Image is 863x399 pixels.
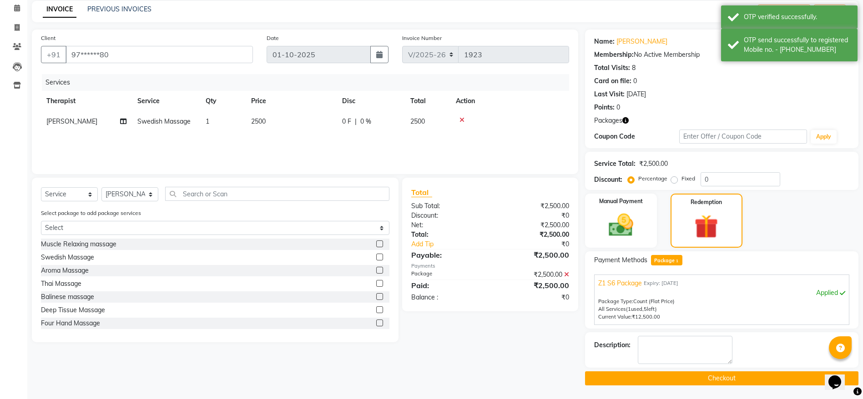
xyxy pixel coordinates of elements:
[46,117,97,125] span: [PERSON_NAME]
[598,314,632,320] span: Current Value:
[41,91,132,111] th: Therapist
[633,76,637,86] div: 0
[42,74,576,91] div: Services
[404,220,490,230] div: Net:
[594,132,679,141] div: Coupon Code
[355,117,357,126] span: |
[41,305,105,315] div: Deep Tissue Massage
[594,116,622,125] span: Packages
[41,34,56,42] label: Client
[41,292,94,302] div: Balinese massage
[41,279,81,289] div: Thai Massage
[825,363,854,390] iframe: chat widget
[404,239,505,249] a: Add Tip
[450,91,569,111] th: Action
[490,201,576,211] div: ₹2,500.00
[41,253,94,262] div: Swedish Massage
[598,306,626,312] span: All Services
[490,230,576,239] div: ₹2,500.00
[411,188,432,197] span: Total
[360,117,371,126] span: 0 %
[679,130,807,144] input: Enter Offer / Coupon Code
[594,90,625,99] div: Last Visit:
[594,50,634,60] div: Membership:
[691,198,722,206] label: Redemption
[633,298,675,304] span: Count (Flat Price)
[246,91,337,111] th: Price
[814,5,846,19] button: Save
[337,91,405,111] th: Disc
[598,298,633,304] span: Package Type:
[404,201,490,211] div: Sub Total:
[744,35,851,55] div: OTP send successfully to registered Mobile no. - 919738852680
[811,130,837,144] button: Apply
[404,230,490,239] div: Total:
[404,211,490,220] div: Discount:
[651,255,682,265] span: Package
[639,159,668,169] div: ₹2,500.00
[594,37,615,46] div: Name:
[165,187,389,201] input: Search or Scan
[594,76,631,86] div: Card on file:
[342,117,351,126] span: 0 F
[681,175,695,183] label: Fixed
[490,249,576,260] div: ₹2,500.00
[267,34,279,42] label: Date
[404,293,490,302] div: Balance :
[87,5,151,13] a: PREVIOUS INVOICES
[598,279,642,288] span: Z1 S6 Package
[490,270,576,279] div: ₹2,500.00
[490,220,576,230] div: ₹2,500.00
[41,239,116,249] div: Muscle Relaxing massage
[41,46,66,63] button: +91
[404,280,490,291] div: Paid:
[594,103,615,112] div: Points:
[41,319,100,328] div: Four Hand Massage
[200,91,246,111] th: Qty
[744,12,851,22] div: OTP verified successfully.
[132,91,200,111] th: Service
[490,280,576,291] div: ₹2,500.00
[43,1,76,18] a: INVOICE
[594,159,636,169] div: Service Total:
[41,266,89,275] div: Aroma Massage
[626,306,631,312] span: (1
[411,262,569,270] div: Payments
[644,279,678,287] span: Expiry: [DATE]
[598,288,845,298] div: Applied
[594,340,631,350] div: Description:
[490,211,576,220] div: ₹0
[601,211,641,239] img: _cash.svg
[687,212,726,241] img: _gift.svg
[41,209,141,217] label: Select package to add package services
[490,293,576,302] div: ₹0
[404,249,490,260] div: Payable:
[594,63,630,73] div: Total Visits:
[66,46,253,63] input: Search by Name/Mobile/Email/Code
[594,255,647,265] span: Payment Methods
[638,175,667,183] label: Percentage
[616,103,620,112] div: 0
[251,117,266,125] span: 2500
[644,306,647,312] span: 5
[505,239,576,249] div: ₹0
[626,90,646,99] div: [DATE]
[585,371,858,385] button: Checkout
[405,91,450,111] th: Total
[632,314,660,320] span: ₹12,500.00
[594,175,622,185] div: Discount:
[632,63,636,73] div: 8
[404,270,490,279] div: Package
[758,5,810,19] button: Create New
[137,117,191,125] span: Swedish Massage
[402,34,442,42] label: Invoice Number
[616,37,667,46] a: [PERSON_NAME]
[599,197,643,205] label: Manual Payment
[594,50,849,60] div: No Active Membership
[206,117,209,125] span: 1
[675,259,680,264] span: 1
[410,117,425,125] span: 2500
[626,306,657,312] span: used, left)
